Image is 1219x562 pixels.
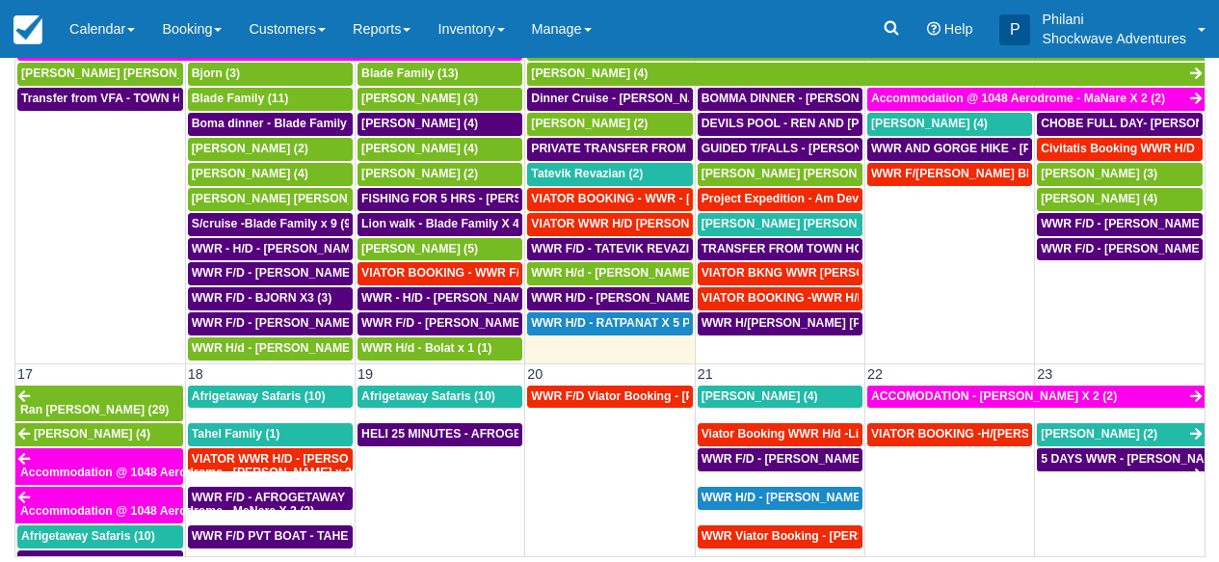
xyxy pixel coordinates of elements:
span: Afrigetaway Safaris (10) [361,389,495,403]
span: WWR H/d - Bolat x 1 (1) [361,341,491,355]
span: VIATOR BOOKING -H/[PERSON_NAME] X 4 (4) [871,427,1130,441]
span: Transfer from VFA - TOWN HOTELS - [PERSON_NAME] [PERSON_NAME] X 2 (1) [21,92,470,105]
a: WWR F/D - TATEVIK REVAZIAN X2 (2) [527,238,692,261]
a: [PERSON_NAME] (2) [1037,423,1205,446]
a: WWR F/D PVT BOAT - TAHEL FAMILY (1) [188,525,353,549]
span: VIATOR BKNG WWR [PERSON_NAME] 2 (1) [702,266,946,280]
span: [PERSON_NAME] (4) [531,67,648,80]
span: WWR H/D - [PERSON_NAME] 2 (2) [531,291,722,305]
a: WWR F/D - [PERSON_NAME] X 3 (4) [1037,213,1203,236]
span: TRANSFER FROM TOWN HOTELS TO VFA - [PERSON_NAME] [PERSON_NAME] X2 (2) [702,242,1186,255]
span: [PERSON_NAME] (5) [361,242,478,255]
a: VIATOR BOOKING - WWR F/D- [PERSON_NAME] 2 (2) [358,262,522,285]
a: [PERSON_NAME] [PERSON_NAME] (5) [188,188,353,211]
span: [PERSON_NAME] (2) [192,142,308,155]
a: Boma dinner - Blade Family x 9 (7) [188,113,353,136]
span: 22 [865,366,885,382]
span: WWR H/D - RATPANAT X 5 PLUS 1 (5) [531,316,741,330]
a: WWR H/d - Bolat x 1 (1) [358,337,522,361]
a: [PERSON_NAME] [PERSON_NAME] (2) [17,63,183,86]
a: WWR Viator Booking - [PERSON_NAME] X1 (1) [698,525,862,549]
span: GUIDED T/FALLS - [PERSON_NAME] AND [PERSON_NAME] X4 (4) [702,142,1073,155]
a: DEVILS POOL - REN AND [PERSON_NAME] X4 (4) [698,113,862,136]
a: S/cruise -Blade Family x 9 (9) [188,213,353,236]
span: WWR F/D - [PERSON_NAME] X 2 (2) [192,316,393,330]
a: Accommodation @ 1048 Aerodrome - [PERSON_NAME] x 2 (2) [15,448,183,485]
span: BOMMA DINNER - [PERSON_NAME] AND [PERSON_NAME] X4 (4) [702,92,1071,105]
span: [PERSON_NAME] (4) [361,142,478,155]
a: WWR F/D - [PERSON_NAME] X 2 (2) [188,312,353,335]
a: WWR F/[PERSON_NAME] BKNG - [PERSON_NAME] [PERSON_NAME] X1 (1) [867,163,1032,186]
a: WWR F/D - [PERSON_NAME] X3 (3) [358,312,522,335]
span: [PERSON_NAME] (4) [192,167,308,180]
a: [PERSON_NAME] (2) [527,113,692,136]
span: Afrigetaway Safaris (10) [21,529,155,543]
span: VIATOR BOOKING - WWR - [PERSON_NAME] 2 (2) [531,192,812,205]
a: WWR F/D Viator Booking - [PERSON_NAME] X1 (1) [527,386,692,409]
a: [PERSON_NAME] (2) [358,163,522,186]
span: Bjorn (3) [192,67,240,80]
a: 5 DAYS WWR - [PERSON_NAME] X 2 (2) [1037,448,1205,471]
a: WWR H/D - [PERSON_NAME] 2 (2) [527,287,692,310]
span: WWR H/[PERSON_NAME] [PERSON_NAME] X 4 (4) [702,316,987,330]
span: [PERSON_NAME] (4) [871,117,988,130]
a: [PERSON_NAME] (3) [358,88,522,111]
span: Blade Family (13) [361,67,459,80]
span: WWR - H/D - [PERSON_NAME] X5 (5) [361,291,568,305]
a: VIATOR BOOKING -H/[PERSON_NAME] X 4 (4) [867,423,1032,446]
span: HELI 25 MINUTES - AFROGETAWAY SAFARIS X5 (5) [361,427,650,441]
a: VIATOR BKNG WWR [PERSON_NAME] 2 (1) [698,262,862,285]
div: P [999,14,1030,45]
a: Accommodation @ 1048 Aerodrome - MaNare X 2 (2) [867,88,1205,111]
span: [PERSON_NAME] [PERSON_NAME] (5) [192,192,411,205]
span: WWR F/D - AFROGETAWAY SAFARIS X5 (5) [192,491,435,504]
span: Viator Booking WWR H/d -Li, Jiahao X 2 (2) [702,427,941,441]
span: VIATOR WWR H/D [PERSON_NAME] 1 (1) [531,217,761,230]
span: [PERSON_NAME] (4) [1041,192,1157,205]
a: [PERSON_NAME] (3) [1037,163,1203,186]
a: GUIDED T/FALLS - [PERSON_NAME] AND [PERSON_NAME] X4 (4) [698,138,862,161]
span: [PERSON_NAME] (4) [361,117,478,130]
a: [PERSON_NAME] (4) [358,138,522,161]
a: HELI 25 MINUTES - AFROGETAWAY SAFARIS X5 (5) [358,423,522,446]
span: Lion walk - Blade Family X 4 (5) [361,217,537,230]
a: PRIVATE TRANSFER FROM VFA -V FSL - [PERSON_NAME] AND [PERSON_NAME] X4 (4) [527,138,692,161]
span: Tatevik Revazian (2) [531,167,643,180]
a: WWR H/D - [PERSON_NAME] X 1 (1) [698,487,862,510]
a: Lion walk - Blade Family X 4 (5) [358,213,522,236]
span: Help [944,21,973,37]
a: Tahel Family (1) [188,423,353,446]
a: Blade Family (11) [188,88,353,111]
span: 23 [1035,366,1054,382]
i: Help [927,22,941,36]
a: ACCOMODATION - [PERSON_NAME] X 2 (2) [867,386,1205,409]
img: checkfront-main-nav-mini-logo.png [13,15,42,44]
a: WWR H/D - RATPANAT X 5 PLUS 1 (5) [527,312,692,335]
span: [PERSON_NAME] (4) [702,389,818,403]
a: Dinner Cruise - [PERSON_NAME] & [PERSON_NAME] 4 (4) [527,88,692,111]
a: TRANSFER FROM TOWN HOTELS TO VFA - [PERSON_NAME] [PERSON_NAME] X2 (2) [698,238,862,261]
span: WWR F/D Viator Booking - [PERSON_NAME] X1 (1) [531,389,815,403]
span: [PERSON_NAME] (3) [361,92,478,105]
span: VIATOR BOOKING -WWR H/D - [PERSON_NAME] X1 (1) [702,291,1011,305]
p: Shockwave Adventures [1042,29,1186,48]
a: WWR F/D - BJORN X3 (3) [188,287,353,310]
span: WWR F/D PVT BOAT - TAHEL FAMILY (1) [192,529,418,543]
a: WWR AND GORGE HIKE - [PERSON_NAME] AND [PERSON_NAME] 4 (4) [867,138,1032,161]
a: FISHING FOR 5 HRS - [PERSON_NAME] X 2 (2) [358,188,522,211]
a: WWR H/d - [PERSON_NAME] X4 (4) [527,262,692,285]
span: 21 [696,366,715,382]
a: WWR F/D - [PERSON_NAME] X 4 (4) [1037,238,1203,261]
span: WWR Viator Booking - [PERSON_NAME] X1 (1) [702,529,964,543]
span: Blade Family (11) [192,92,289,105]
span: S/cruise -Blade Family x 9 (9) [192,217,355,230]
a: Ran [PERSON_NAME] (29) [15,386,183,422]
span: WWR F/D - [PERSON_NAME] X4 (4) [702,452,899,466]
a: [PERSON_NAME] (4) [188,163,353,186]
a: [PERSON_NAME] (2) [188,138,353,161]
span: Boma dinner - Blade Family x 9 (7) [192,117,384,130]
a: Transfer from VFA - TOWN HOTELS - [PERSON_NAME] [PERSON_NAME] X 2 (1) [17,88,183,111]
span: Dinner Cruise - [PERSON_NAME] & [PERSON_NAME] 4 (4) [531,92,860,105]
span: WWR H/D - [PERSON_NAME] X 1 (1) [702,491,904,504]
span: [PERSON_NAME] (4) [34,427,150,441]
